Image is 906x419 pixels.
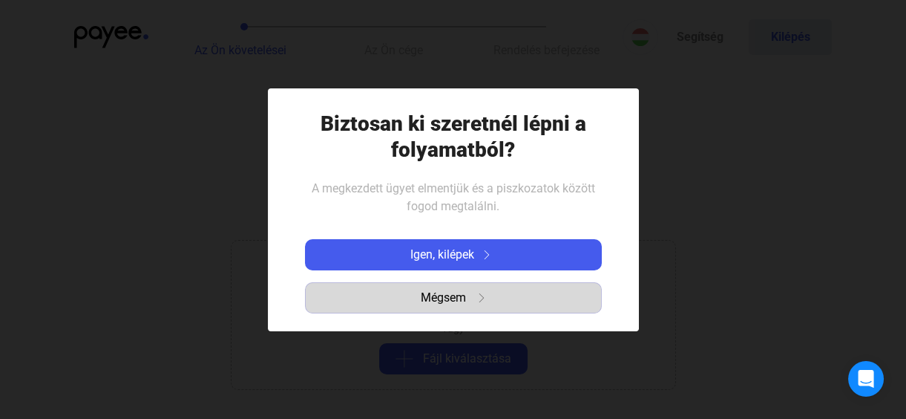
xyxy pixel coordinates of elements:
button: Mégsemarrow-right-grey [305,282,602,314]
span: Igen, kilépek [410,246,474,264]
img: arrow-right-white [478,250,496,259]
button: Igen, kilépekarrow-right-white [305,239,602,270]
span: Mégsem [421,289,466,307]
img: arrow-right-grey [477,293,486,302]
h1: Biztosan ki szeretnél lépni a folyamatból? [305,111,602,163]
div: Open Intercom Messenger [848,361,884,397]
span: A megkezdett ügyet elmentjük és a piszkozatok között fogod megtalálni. [312,181,595,213]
